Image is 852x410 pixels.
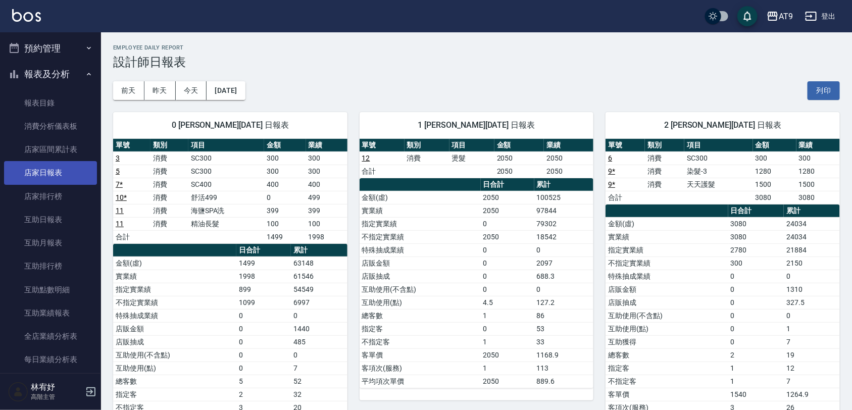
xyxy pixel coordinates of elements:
td: 1499 [264,230,306,243]
td: 0 [534,283,594,296]
td: 0 [291,309,347,322]
td: 399 [306,204,347,217]
td: 12 [784,362,840,375]
td: 4.5 [481,296,534,309]
button: 列印 [808,81,840,100]
a: 店家區間累計表 [4,138,97,161]
td: 63148 [291,257,347,270]
td: 互助使用(不含點) [360,283,481,296]
td: 消費 [645,165,684,178]
td: 100 [264,217,306,230]
button: 今天 [176,81,207,100]
td: 86 [534,309,594,322]
td: 21884 [784,243,840,257]
a: 全店業績分析表 [4,325,97,348]
td: 6997 [291,296,347,309]
td: 100 [306,217,347,230]
td: 2050 [544,165,593,178]
td: 總客數 [360,309,481,322]
td: 24034 [784,217,840,230]
a: 互助點數明細 [4,278,97,301]
td: 0 [534,243,594,257]
td: 消費 [645,151,684,165]
td: 499 [306,191,347,204]
h2: Employee Daily Report [113,44,840,51]
h5: 林宥妤 [31,382,82,392]
td: 127.2 [534,296,594,309]
td: 19 [784,348,840,362]
td: 海鹽SPA洗 [188,204,265,217]
td: SC300 [684,151,753,165]
td: 0 [481,243,534,257]
td: 1500 [753,178,796,191]
div: AT9 [779,10,793,23]
th: 業績 [796,139,840,152]
td: 平均項次單價 [360,375,481,388]
td: 1099 [236,296,291,309]
td: 300 [264,165,306,178]
td: 3080 [728,217,784,230]
a: 3 [116,154,120,162]
td: 61546 [291,270,347,283]
a: 互助日報表 [4,208,97,231]
td: 399 [264,204,306,217]
td: 燙髮 [449,151,494,165]
a: 互助排行榜 [4,254,97,278]
td: 0 [728,270,784,283]
td: 300 [753,151,796,165]
th: 日合計 [236,244,291,257]
td: 互助使用(不含點) [606,309,728,322]
button: 昨天 [144,81,176,100]
p: 高階主管 [31,392,82,401]
td: 指定客 [360,322,481,335]
td: 1998 [236,270,291,283]
td: 1 [481,335,534,348]
th: 業績 [544,139,593,152]
td: 指定客 [606,362,728,375]
td: 100525 [534,191,594,204]
td: 1499 [236,257,291,270]
a: 互助業績報表 [4,301,97,325]
td: SC300 [188,151,265,165]
button: AT9 [763,6,797,27]
td: 互助使用(點) [113,362,236,375]
td: 2097 [534,257,594,270]
td: 3080 [753,191,796,204]
a: 每日業績分析表 [4,348,97,371]
td: 1998 [306,230,347,243]
button: 報表及分析 [4,61,97,87]
td: 0 [481,217,534,230]
td: 0 [728,309,784,322]
td: 0 [236,322,291,335]
td: 33 [534,335,594,348]
button: [DATE] [207,81,245,100]
th: 累計 [534,178,594,191]
img: Logo [12,9,41,22]
td: 指定實業績 [113,283,236,296]
td: 舒活499 [188,191,265,204]
td: 不指定實業績 [606,257,728,270]
button: save [737,6,758,26]
th: 單號 [606,139,645,152]
td: 消費 [151,191,188,204]
th: 金額 [264,139,306,152]
td: 300 [306,165,347,178]
h3: 設計師日報表 [113,55,840,69]
td: 300 [728,257,784,270]
th: 項目 [684,139,753,152]
td: SC300 [188,165,265,178]
td: 0 [784,309,840,322]
td: 不指定實業績 [360,230,481,243]
td: 店販金額 [606,283,728,296]
td: 店販抽成 [113,335,236,348]
td: 金額(虛) [606,217,728,230]
td: 指定實業績 [606,243,728,257]
td: 2050 [481,230,534,243]
td: 2150 [784,257,840,270]
td: 0 [236,335,291,348]
th: 類別 [151,139,188,152]
td: 300 [264,151,306,165]
td: 0 [728,296,784,309]
td: 合計 [360,165,405,178]
span: 0 [PERSON_NAME][DATE] 日報表 [125,120,335,130]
